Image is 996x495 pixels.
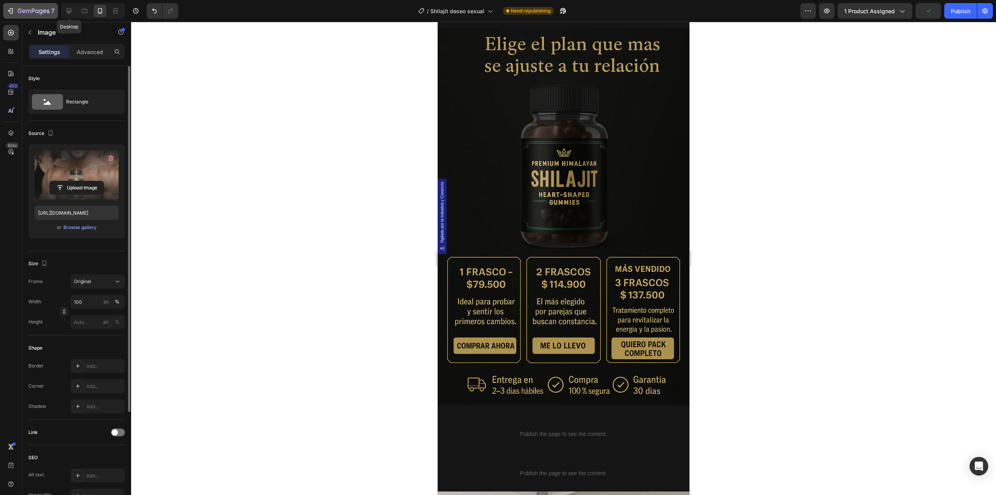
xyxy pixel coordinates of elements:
div: Rectangle [66,93,114,111]
div: Add... [86,472,123,479]
div: Alt text [28,471,44,478]
div: Browse gallery [63,224,96,231]
p: Image [38,28,104,37]
button: 1 product assigned [838,3,912,19]
button: Original [70,275,125,289]
span: Shilajit deseo sexual [430,7,484,15]
div: 450 [7,83,19,89]
p: Advanced [77,48,103,56]
button: px [112,297,122,306]
div: SEO [28,454,38,461]
div: % [115,298,119,305]
button: px [112,317,122,327]
div: Corner [28,383,44,390]
button: % [102,317,111,327]
div: Size [28,259,49,269]
div: Add... [86,363,123,370]
div: Add... [86,403,123,410]
p: Settings [39,48,60,56]
button: % [102,297,111,306]
label: Frame [28,278,43,285]
span: or [57,223,61,232]
div: Border [28,362,44,369]
div: Style [28,75,40,82]
input: px% [70,295,125,309]
div: Undo/Redo [147,3,178,19]
button: Publish [944,3,977,19]
div: px [103,318,109,325]
span: Original [74,278,91,285]
label: Height [28,318,43,325]
div: % [115,318,119,325]
div: Add... [86,383,123,390]
span: 1 product assigned [844,7,895,15]
div: Source [28,128,55,139]
div: Shape [28,345,42,352]
label: Width [28,298,41,305]
div: Link [28,429,38,436]
div: Shadow [28,403,46,410]
div: Beta [6,142,19,149]
div: px [103,298,109,305]
button: 7 [3,3,58,19]
span: / [427,7,429,15]
p: 7 [51,6,54,16]
iframe: Design area [438,22,689,495]
div: Publish [951,7,970,15]
div: Open Intercom Messenger [970,457,988,476]
span: Need republishing [511,7,551,14]
input: https://example.com/image.jpg [35,206,119,220]
button: Upload Image [49,181,104,195]
button: Browse gallery [63,224,97,231]
input: px% [70,315,125,329]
